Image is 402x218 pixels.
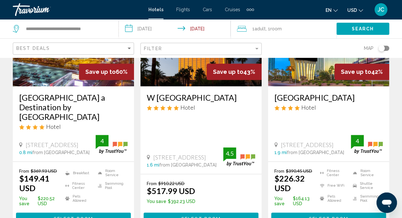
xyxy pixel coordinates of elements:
[147,104,255,111] div: 5 star Hotel
[207,64,262,80] div: 43%
[326,8,332,13] span: en
[19,174,50,193] ins: $149.41 USD
[225,7,240,12] a: Cruises
[274,168,284,174] span: From
[19,123,128,130] div: 4 star Hotel
[286,168,312,174] del: $390.45 USD
[46,123,61,130] span: Hotel
[252,24,266,33] span: 1
[274,93,383,102] a: [GEOGRAPHIC_DATA]
[326,5,338,15] button: Change language
[96,135,128,154] img: trustyou-badge.svg
[274,174,305,193] ins: $226.32 USD
[301,104,316,111] span: Hotel
[119,19,231,38] button: Check-in date: Aug 29, 2025 Check-out date: Sep 1, 2025
[19,93,128,121] a: [GEOGRAPHIC_DATA] a Destination by [GEOGRAPHIC_DATA]
[19,168,29,174] span: From
[223,147,255,166] img: trustyou-badge.svg
[147,186,195,196] ins: $517.99 USD
[95,181,128,191] li: Swimming Pool
[62,181,95,191] li: Fitness Center
[287,150,344,155] span: from [GEOGRAPHIC_DATA]
[274,196,291,206] span: You save
[350,181,383,191] li: Shuttle Service
[223,150,236,157] div: 4.5
[213,68,243,75] span: Save up to
[140,43,262,56] button: Filter
[31,168,57,174] del: $369.93 USD
[317,194,350,203] li: Pets Allowed
[350,194,383,203] li: Swimming Pool
[16,46,132,51] mat-select: Sort by
[347,8,357,13] span: USD
[266,24,282,33] span: , 1
[335,64,389,80] div: 42%
[374,45,389,51] button: Toggle map
[270,26,282,31] span: Room
[364,44,374,53] span: Map
[231,19,336,38] button: Travelers: 1 adult, 0 children
[255,26,266,31] span: Adult
[62,194,95,203] li: Pets Allowed
[317,168,350,178] li: Fitness Center
[373,3,389,16] button: User Menu
[147,93,255,102] a: W [GEOGRAPHIC_DATA]
[19,150,32,155] span: 0.8 mi
[336,23,389,35] button: Search
[378,6,384,13] span: JC
[32,150,90,155] span: from [GEOGRAPHIC_DATA]
[158,181,185,186] del: $910.22 USD
[147,181,157,186] span: From
[16,46,50,51] span: Best Deals
[148,7,163,12] a: Hotels
[274,196,317,206] p: $164.13 USD
[376,192,397,213] iframe: Button to launch messaging window
[203,7,212,12] a: Cars
[317,181,350,191] li: Free WiFi
[19,196,36,206] span: You save
[180,104,195,111] span: Hotel
[147,199,166,204] span: You save
[79,64,134,80] div: 60%
[247,4,254,15] button: Extra navigation items
[19,196,62,206] p: $220.52 USD
[159,162,217,167] span: from [GEOGRAPHIC_DATA]
[274,104,383,111] div: 4 star Hotel
[352,27,374,32] span: Search
[62,168,95,178] li: Breakfast
[281,141,334,148] span: [STREET_ADDRESS]
[176,7,190,12] a: Flights
[351,135,383,154] img: trustyou-badge.svg
[147,199,195,204] p: $392.23 USD
[13,3,142,16] a: Travorium
[274,150,287,155] span: 1.9 mi
[26,141,78,148] span: [STREET_ADDRESS]
[347,5,363,15] button: Change currency
[351,137,364,145] div: 4
[96,137,108,145] div: 4
[153,154,206,161] span: [STREET_ADDRESS]
[144,46,162,51] span: Filter
[85,68,116,75] span: Save up to
[341,68,371,75] span: Save up to
[95,168,128,178] li: Room Service
[350,168,383,178] li: Room Service
[147,162,159,167] span: 1.6 mi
